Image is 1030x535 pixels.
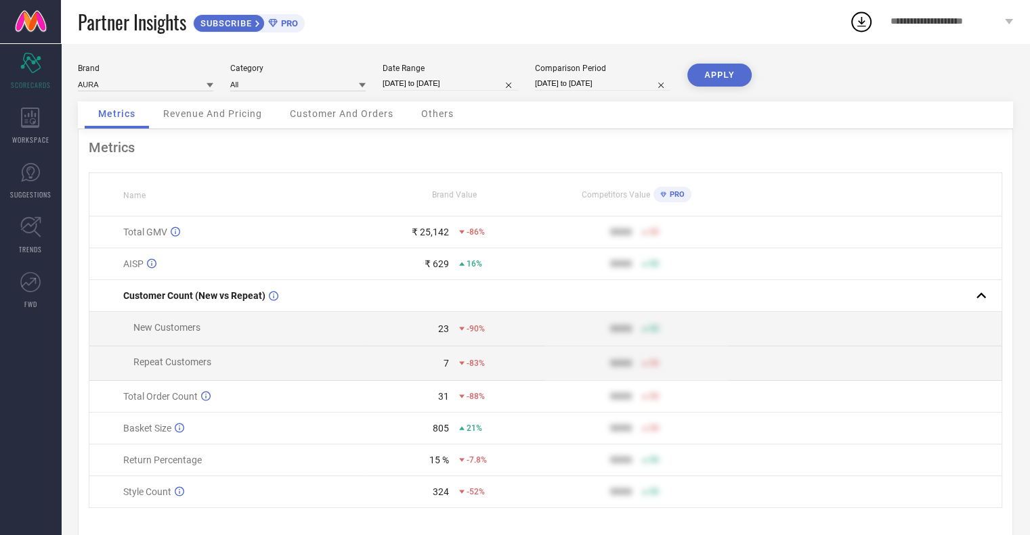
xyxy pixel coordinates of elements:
[610,323,632,334] div: 9999
[438,323,449,334] div: 23
[11,80,51,90] span: SCORECARDS
[467,487,485,496] span: -52%
[89,139,1002,156] div: Metrics
[467,423,482,433] span: 21%
[433,423,449,434] div: 805
[467,392,485,401] span: -88%
[123,486,171,497] span: Style Count
[98,108,135,119] span: Metrics
[444,358,449,369] div: 7
[123,391,198,402] span: Total Order Count
[123,423,171,434] span: Basket Size
[194,18,255,28] span: SUBSCRIBE
[535,76,670,91] input: Select comparison period
[10,189,51,200] span: SUGGESTIONS
[467,227,485,237] span: -86%
[421,108,454,119] span: Others
[123,455,202,465] span: Return Percentage
[133,356,211,367] span: Repeat Customers
[467,259,482,269] span: 16%
[429,455,449,465] div: 15 %
[78,64,213,73] div: Brand
[467,324,485,333] span: -90%
[123,227,167,237] span: Total GMV
[123,258,144,269] span: AISP
[19,244,42,254] span: TRENDS
[467,358,485,368] span: -83%
[849,9,874,34] div: Open download list
[649,487,659,496] span: 50
[78,8,186,36] span: Partner Insights
[412,227,449,237] div: ₹ 25,142
[425,258,449,269] div: ₹ 629
[649,455,659,465] span: 50
[610,455,632,465] div: 9999
[687,64,752,87] button: APPLY
[163,108,262,119] span: Revenue And Pricing
[432,190,477,200] span: Brand Value
[666,190,685,199] span: PRO
[649,392,659,401] span: 50
[467,455,487,465] span: -7.8%
[649,423,659,433] span: 50
[230,64,366,73] div: Category
[278,18,298,28] span: PRO
[610,391,632,402] div: 9999
[582,190,650,200] span: Competitors Value
[610,423,632,434] div: 9999
[123,191,146,200] span: Name
[649,358,659,368] span: 50
[610,358,632,369] div: 9999
[610,227,632,237] div: 9999
[12,135,49,145] span: WORKSPACE
[193,11,305,32] a: SUBSCRIBEPRO
[438,391,449,402] div: 31
[290,108,393,119] span: Customer And Orders
[649,227,659,237] span: 50
[383,64,518,73] div: Date Range
[123,290,265,301] span: Customer Count (New vs Repeat)
[383,76,518,91] input: Select date range
[610,486,632,497] div: 9999
[649,259,659,269] span: 50
[610,258,632,269] div: 9999
[535,64,670,73] div: Comparison Period
[649,324,659,333] span: 50
[24,299,37,309] span: FWD
[133,322,200,333] span: New Customers
[433,486,449,497] div: 324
